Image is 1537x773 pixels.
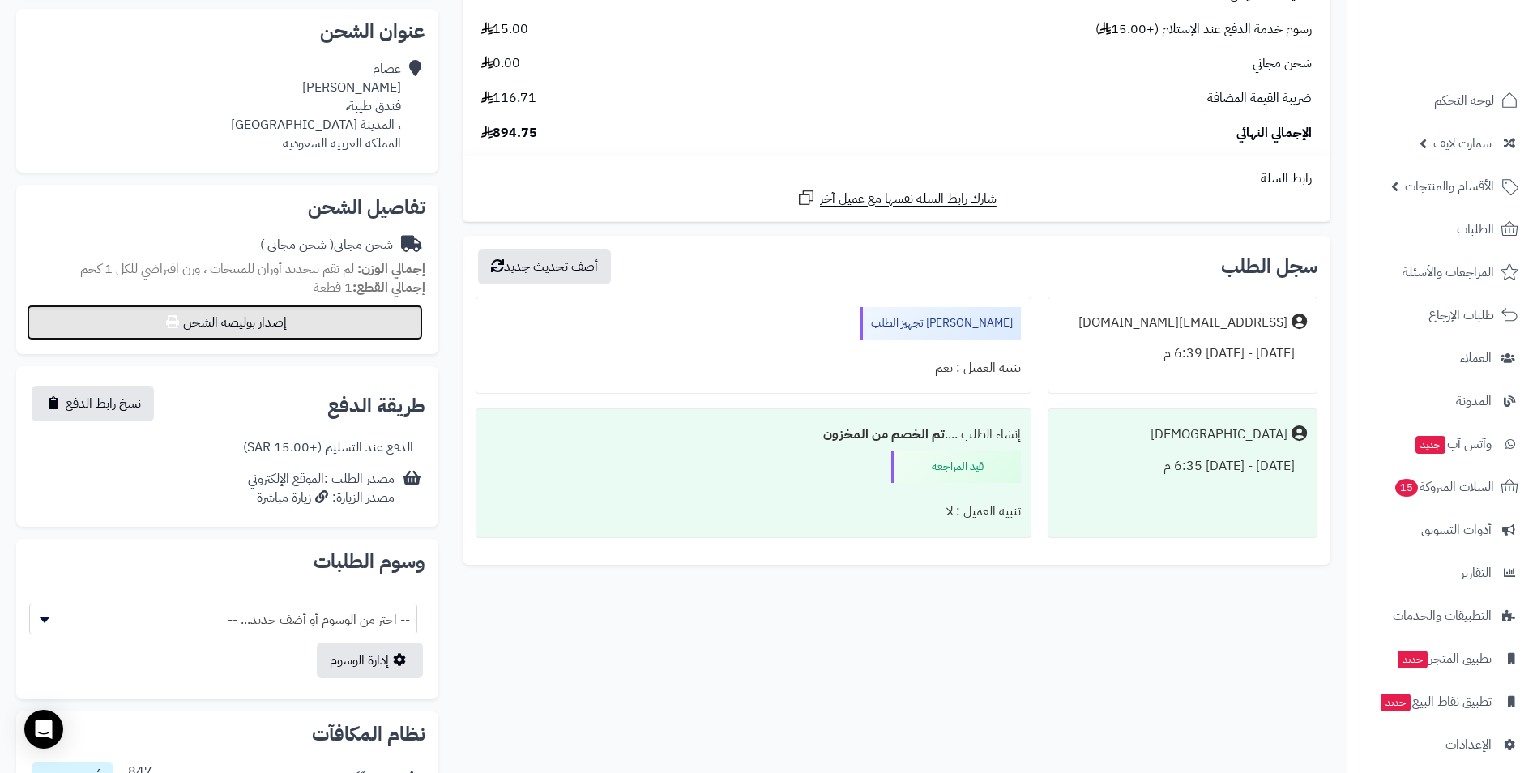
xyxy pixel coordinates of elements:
[481,89,536,108] span: 116.71
[481,54,520,73] span: 0.00
[820,190,997,208] span: شارك رابط السلة نفسها مع عميل آخر
[29,198,425,217] h2: تفاصيل الشحن
[1445,733,1492,756] span: الإعدادات
[1207,89,1312,108] span: ضريبة القيمة المضافة
[1403,261,1494,284] span: المراجعات والأسئلة
[1357,468,1527,506] a: السلات المتروكة15
[357,259,425,279] strong: إجمالي الوزن:
[66,394,141,413] span: نسخ رابط الدفع
[317,643,423,678] a: إدارة الوسوم
[260,235,334,254] span: ( شحن مجاني )
[860,307,1021,340] div: [PERSON_NAME] تجهيز الطلب
[1095,20,1312,39] span: رسوم خدمة الدفع عند الإستلام (+15.00 )
[1379,690,1492,713] span: تطبيق نقاط البيع
[231,60,401,152] div: عصام [PERSON_NAME] فندق طيبة، ، المدينة [GEOGRAPHIC_DATA] المملكة العربية السعودية
[891,451,1021,483] div: قيد المراجعه
[1236,124,1312,143] span: الإجمالي النهائي
[1357,553,1527,592] a: التقارير
[481,20,528,39] span: 15.00
[30,604,416,635] span: -- اختر من الوسوم أو أضف جديد... --
[1405,175,1494,198] span: الأقسام والمنتجات
[1357,510,1527,549] a: أدوات التسويق
[486,496,1021,527] div: تنبيه العميل : لا
[486,419,1021,451] div: إنشاء الطلب ....
[1393,604,1492,627] span: التطبيقات والخدمات
[1151,425,1287,444] div: [DEMOGRAPHIC_DATA]
[478,249,611,284] button: أضف تحديث جديد
[24,710,63,749] div: Open Intercom Messenger
[1414,433,1492,455] span: وآتس آب
[1357,596,1527,635] a: التطبيقات والخدمات
[486,352,1021,384] div: تنبيه العميل : نعم
[1398,651,1428,668] span: جديد
[1395,479,1418,497] span: 15
[1461,562,1492,584] span: التقارير
[29,552,425,571] h2: وسوم الطلبات
[1078,314,1287,332] div: [EMAIL_ADDRESS][DOMAIN_NAME]
[1421,519,1492,541] span: أدوات التسويق
[1433,132,1492,155] span: سمارت لايف
[1357,81,1527,120] a: لوحة التحكم
[327,396,425,416] h2: طريقة الدفع
[1357,682,1527,721] a: تطبيق نقاط البيعجديد
[29,724,425,744] h2: نظام المكافآت
[314,278,425,297] small: 1 قطعة
[796,188,997,208] a: شارك رابط السلة نفسها مع عميل آخر
[29,22,425,41] h2: عنوان الشحن
[352,278,425,297] strong: إجمالي القطع:
[1058,451,1307,482] div: [DATE] - [DATE] 6:35 م
[32,386,154,421] button: نسخ رابط الدفع
[481,124,537,143] span: 894.75
[1427,45,1522,79] img: logo-2.png
[1434,89,1494,112] span: لوحة التحكم
[1221,257,1317,276] h3: سجل الطلب
[248,470,395,507] div: مصدر الطلب :الموقع الإلكتروني
[1396,647,1492,670] span: تطبيق المتجر
[1357,210,1527,249] a: الطلبات
[1415,436,1445,454] span: جديد
[1456,390,1492,412] span: المدونة
[1058,338,1307,369] div: [DATE] - [DATE] 6:39 م
[1394,476,1494,498] span: السلات المتروكة
[469,169,1324,188] div: رابط السلة
[243,438,413,457] div: الدفع عند التسليم (+15.00 SAR)
[248,489,395,507] div: مصدر الزيارة: زيارة مباشرة
[27,305,423,340] button: إصدار بوليصة الشحن
[1357,425,1527,463] a: وآتس آبجديد
[1357,639,1527,678] a: تطبيق المتجرجديد
[1381,694,1411,711] span: جديد
[1357,382,1527,421] a: المدونة
[1357,296,1527,335] a: طلبات الإرجاع
[260,236,393,254] div: شحن مجاني
[1357,253,1527,292] a: المراجعات والأسئلة
[1428,304,1494,327] span: طلبات الإرجاع
[823,425,945,444] b: تم الخصم من المخزون
[1357,339,1527,378] a: العملاء
[1457,218,1494,241] span: الطلبات
[1357,725,1527,764] a: الإعدادات
[80,259,354,279] span: لم تقم بتحديد أوزان للمنتجات ، وزن افتراضي للكل 1 كجم
[1253,54,1312,73] span: شحن مجاني
[1460,347,1492,369] span: العملاء
[29,604,417,634] span: -- اختر من الوسوم أو أضف جديد... --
